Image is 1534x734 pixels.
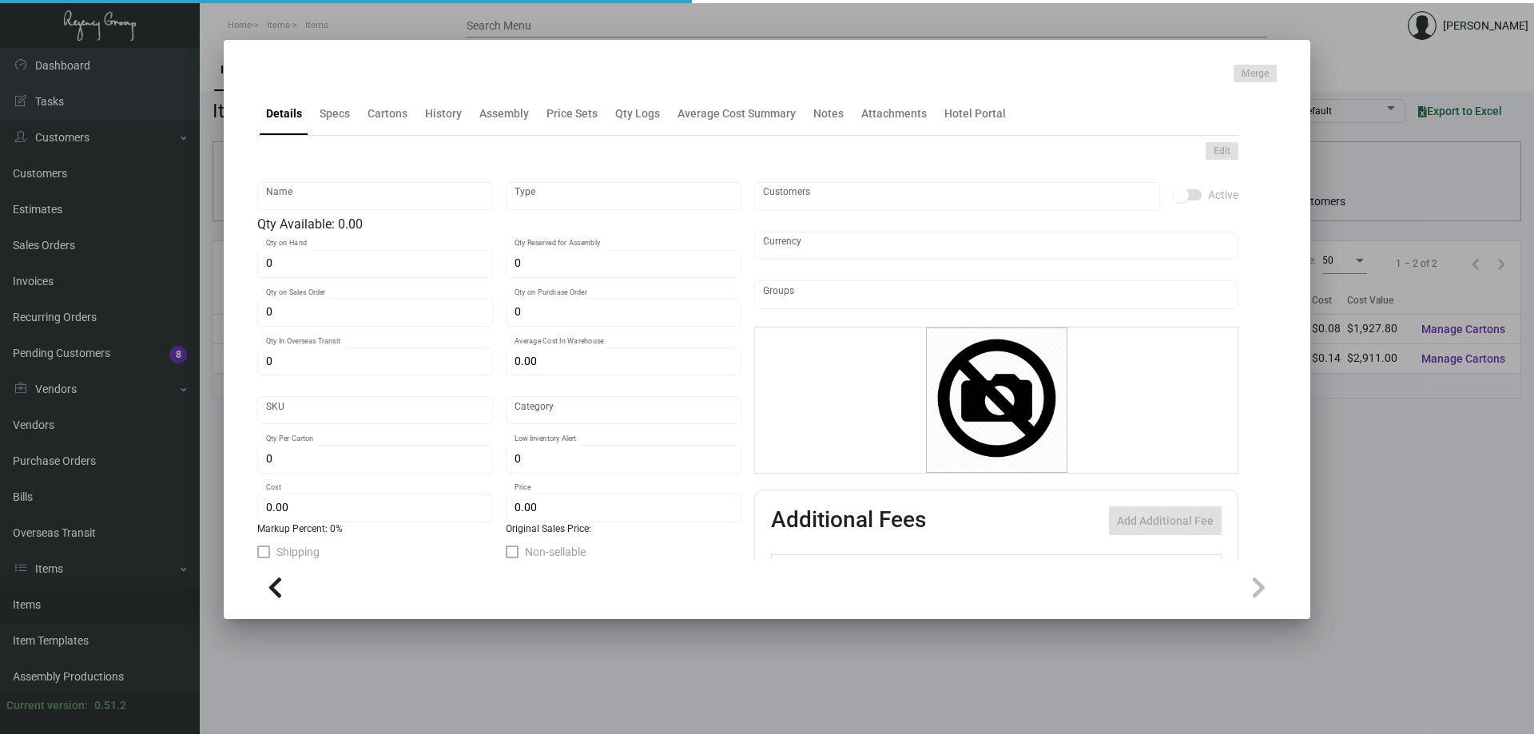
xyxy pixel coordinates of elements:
div: Notes [813,105,844,122]
div: Current version: [6,697,88,714]
button: Merge [1234,65,1277,82]
h2: Additional Fees [771,506,926,535]
span: Merge [1242,67,1269,81]
input: Add new.. [763,190,1152,203]
div: Assembly [479,105,529,122]
div: 0.51.2 [94,697,126,714]
div: Cartons [368,105,407,122]
div: Qty Available: 0.00 [257,215,741,234]
div: Hotel Portal [944,105,1006,122]
div: Qty Logs [615,105,660,122]
th: Price type [1131,555,1202,583]
input: Add new.. [763,288,1230,301]
div: History [425,105,462,122]
th: Cost [999,555,1064,583]
button: Add Additional Fee [1109,506,1222,535]
th: Type [820,555,999,583]
th: Price [1065,555,1131,583]
span: Shipping [276,542,320,561]
div: Price Sets [546,105,598,122]
div: Details [266,105,302,122]
span: Active [1208,185,1238,204]
div: Attachments [861,105,927,122]
th: Active [772,555,821,583]
span: Non-sellable [525,542,586,561]
div: Average Cost Summary [678,105,796,122]
span: Edit [1214,145,1230,158]
span: Add Additional Fee [1117,514,1214,527]
button: Edit [1206,142,1238,160]
div: Specs [320,105,350,122]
